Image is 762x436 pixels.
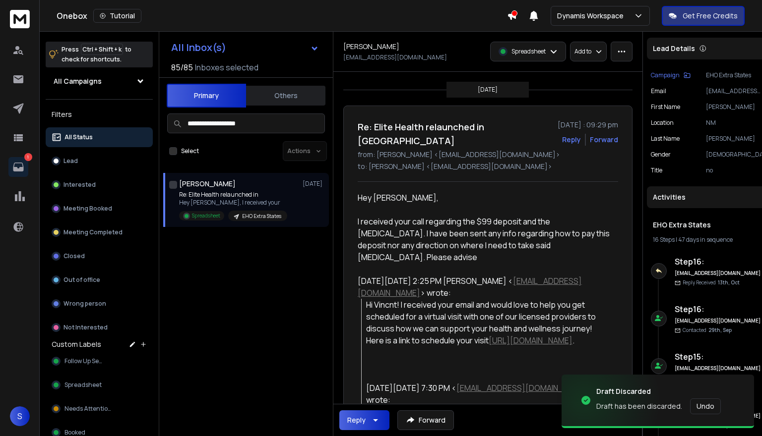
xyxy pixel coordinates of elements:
[651,87,666,95] p: Email
[651,135,680,143] p: Last Name
[63,228,123,236] p: Meeting Completed
[179,191,287,199] p: Re: Elite Health relaunched in
[62,45,131,64] p: Press to check for shortcuts.
[675,317,762,325] h6: [EMAIL_ADDRESS][DOMAIN_NAME]
[46,151,153,171] button: Lead
[195,61,258,73] h3: Inboxes selected
[54,76,102,86] h1: All Campaigns
[706,135,762,143] p: [PERSON_NAME]
[706,166,762,174] p: no
[167,84,246,108] button: Primary
[63,324,108,331] p: Not Interested
[651,71,691,79] button: Campaign
[46,199,153,218] button: Meeting Booked
[46,270,153,290] button: Out of office
[590,135,618,145] div: Forward
[347,415,366,425] div: Reply
[343,42,399,52] h1: [PERSON_NAME]
[63,157,78,165] p: Lead
[93,9,141,23] button: Tutorial
[46,318,153,337] button: Not Interested
[562,135,581,145] button: Reply
[10,406,30,426] button: S
[706,119,762,127] p: NM
[558,120,618,130] p: [DATE] : 09:29 pm
[358,192,610,263] div: Hey [PERSON_NAME],
[489,335,572,346] a: [URL][DOMAIN_NAME]
[675,256,762,268] h6: Step 16 :
[596,386,721,396] div: Draft Discarded
[511,48,546,55] p: Spreadsheet
[63,276,100,284] p: Out of office
[651,166,662,174] p: title
[651,119,674,127] p: location
[46,399,153,419] button: Needs Attention
[574,48,591,55] p: Add to
[456,382,588,393] a: [EMAIL_ADDRESS][DOMAIN_NAME]
[8,157,28,177] a: 1
[179,199,287,207] p: Hey [PERSON_NAME], I received your
[651,151,671,159] p: Gender
[163,38,327,57] button: All Inbox(s)
[64,133,93,141] p: All Status
[653,44,695,54] p: Lead Details
[343,54,447,61] p: [EMAIL_ADDRESS][DOMAIN_NAME]
[339,410,389,430] button: Reply
[57,9,507,23] div: Onebox
[690,398,721,414] button: Undo
[678,235,733,244] span: 47 days in sequence
[46,375,153,395] button: Spreadsheet
[64,405,111,413] span: Needs Attention
[562,371,661,430] img: image
[675,303,762,315] h6: Step 16 :
[81,44,123,55] span: Ctrl + Shift + k
[242,213,281,220] p: EHO Extra States
[651,71,680,79] p: Campaign
[397,410,454,430] button: Forward
[366,382,610,406] div: [DATE][DATE] 7:30 PM < > wrote:
[706,151,762,159] p: [DEMOGRAPHIC_DATA]
[683,327,732,334] p: Contacted
[653,235,675,244] span: 16 Steps
[64,357,105,365] span: Follow Up Sent
[358,120,552,148] h1: Re: Elite Health relaunched in [GEOGRAPHIC_DATA]
[708,327,732,333] span: 29th, Sep
[358,216,610,263] div: I received your call regarding the $99 deposit and the [MEDICAL_DATA]. I have been sent any info ...
[662,6,745,26] button: Get Free Credits
[64,381,102,389] span: Spreadsheet
[63,205,112,213] p: Meeting Booked
[706,87,762,95] p: [EMAIL_ADDRESS][DOMAIN_NAME]
[653,236,760,244] div: |
[718,279,740,286] span: 13th, Oct
[181,147,199,155] label: Select
[46,246,153,266] button: Closed
[683,11,738,21] p: Get Free Credits
[63,181,96,189] p: Interested
[46,71,153,91] button: All Campaigns
[46,127,153,147] button: All Status
[46,351,153,371] button: Follow Up Sent
[675,351,762,363] h6: Step 15 :
[46,108,153,121] h3: Filters
[171,43,226,53] h1: All Inbox(s)
[192,212,220,219] p: Spreadsheet
[358,275,610,299] div: [DATE][DATE] 2:25 PM [PERSON_NAME] < > wrote:
[358,162,618,171] p: to: [PERSON_NAME] <[EMAIL_ADDRESS][DOMAIN_NAME]>
[706,71,762,79] p: EHO Extra States
[179,179,236,189] h1: [PERSON_NAME]
[24,153,32,161] p: 1
[366,299,610,346] div: Hi Vincnt! I received your email and would love to help you get scheduled for a virtual visit wit...
[596,401,682,411] span: Draft has been discarded.
[706,103,762,111] p: [PERSON_NAME]
[683,279,740,286] p: Reply Received
[358,150,618,160] p: from: [PERSON_NAME] <[EMAIL_ADDRESS][DOMAIN_NAME]>
[557,11,628,21] p: Dynamis Workspace
[675,365,762,372] h6: [EMAIL_ADDRESS][DOMAIN_NAME]
[478,86,498,94] p: [DATE]
[653,220,760,230] h1: EHO Extra States
[246,85,325,107] button: Others
[303,180,325,188] p: [DATE]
